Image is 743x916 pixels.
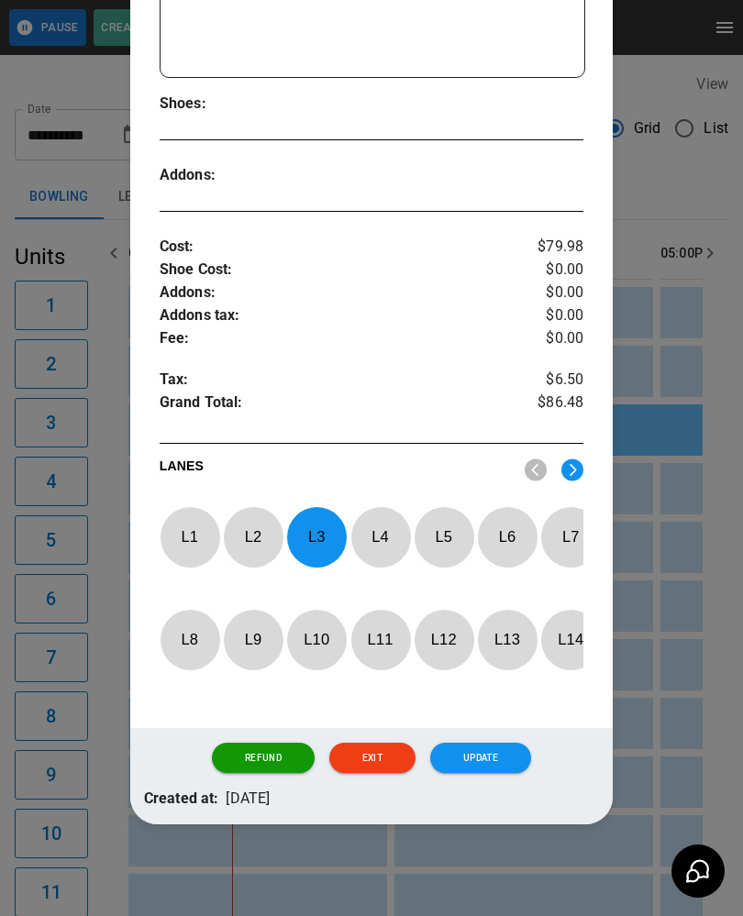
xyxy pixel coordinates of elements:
img: right.svg [561,458,583,481]
p: Addons : [160,281,513,304]
p: Tax : [160,369,513,392]
p: L 6 [477,515,538,558]
p: L 1 [160,515,220,558]
p: $86.48 [513,392,583,419]
p: Shoe Cost : [160,259,513,281]
p: L 8 [160,618,220,661]
p: $6.50 [513,369,583,392]
p: Shoes : [160,93,266,116]
p: L 2 [223,515,283,558]
p: L 11 [350,618,411,661]
p: L 7 [540,515,601,558]
button: Update [430,743,531,774]
p: Fee : [160,327,513,350]
p: Addons tax : [160,304,513,327]
p: $0.00 [513,259,583,281]
img: nav_left.svg [525,458,547,481]
p: L 3 [286,515,347,558]
p: $0.00 [513,281,583,304]
p: [DATE] [226,788,270,811]
p: L 12 [414,618,474,661]
button: Refund [212,743,315,774]
button: Exit [329,743,416,774]
p: $79.98 [513,236,583,259]
p: L 10 [286,618,347,661]
p: L 4 [350,515,411,558]
p: $0.00 [513,304,583,327]
p: Addons : [160,164,266,187]
p: L 5 [414,515,474,558]
p: L 14 [540,618,601,661]
p: Grand Total : [160,392,513,419]
p: L 9 [223,618,283,661]
p: $0.00 [513,327,583,350]
p: Created at: [144,788,219,811]
p: L 13 [477,618,538,661]
p: LANES [160,457,511,482]
p: Cost : [160,236,513,259]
